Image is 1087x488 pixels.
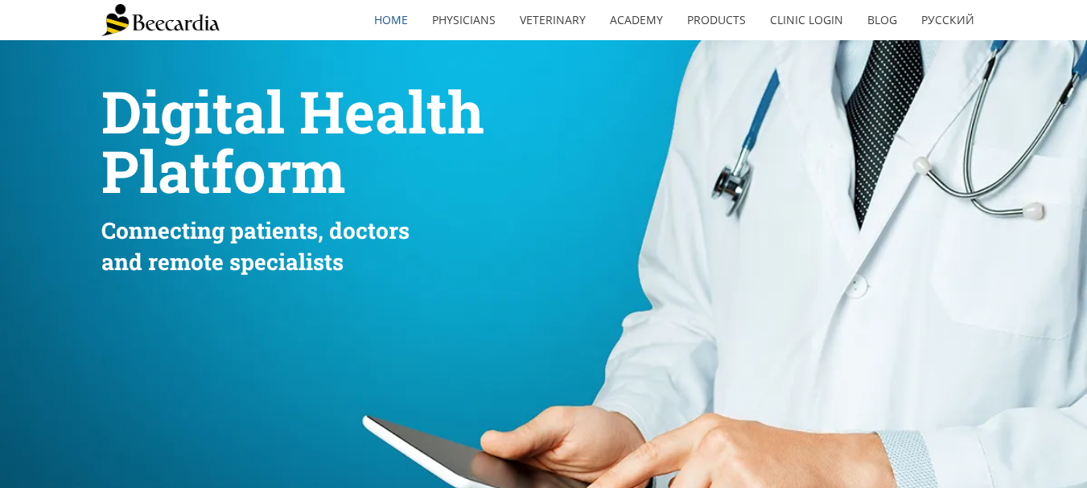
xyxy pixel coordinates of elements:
span: Digital Health [101,73,484,150]
a: Academy [598,2,675,39]
a: Blog [855,2,909,39]
a: Русский [909,2,986,39]
span: Connecting patients, doctors [101,215,410,245]
span: Platform [101,133,345,209]
a: home [362,2,420,39]
span: and remote specialists [101,247,344,277]
a: Veterinary [508,2,598,39]
img: Beecardia [101,4,220,36]
a: Clinic Login [758,2,855,39]
a: Physicians [420,2,508,39]
a: Products [675,2,758,39]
